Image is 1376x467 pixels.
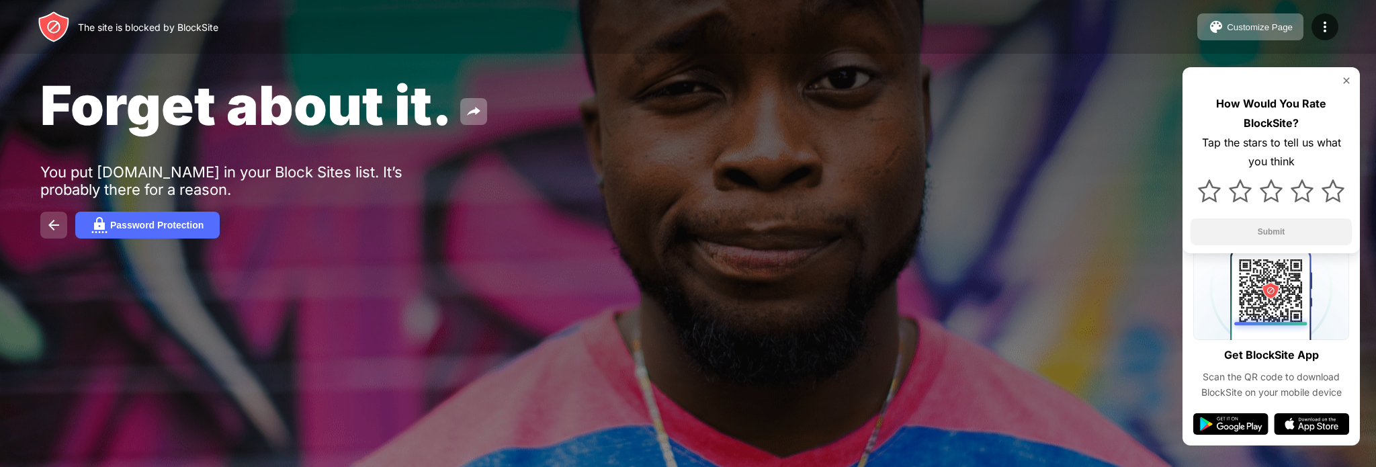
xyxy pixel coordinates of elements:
[1227,22,1293,32] div: Customize Page
[46,217,62,233] img: back.svg
[38,11,70,43] img: header-logo.svg
[40,163,456,198] div: You put [DOMAIN_NAME] in your Block Sites list. It’s probably there for a reason.
[1317,19,1333,35] img: menu-icon.svg
[78,22,218,33] div: The site is blocked by BlockSite
[1197,13,1303,40] button: Customize Page
[91,217,107,233] img: password.svg
[1224,345,1319,365] div: Get BlockSite App
[1229,179,1252,202] img: star.svg
[110,220,204,230] div: Password Protection
[1208,19,1224,35] img: pallet.svg
[1193,413,1268,435] img: google-play.svg
[1322,179,1344,202] img: star.svg
[1191,218,1352,245] button: Submit
[1291,179,1314,202] img: star.svg
[75,212,220,239] button: Password Protection
[1191,94,1352,133] div: How Would You Rate BlockSite?
[1274,413,1349,435] img: app-store.svg
[1198,179,1221,202] img: star.svg
[1193,370,1349,400] div: Scan the QR code to download BlockSite on your mobile device
[1260,179,1283,202] img: star.svg
[1341,75,1352,86] img: rate-us-close.svg
[466,103,482,120] img: share.svg
[40,73,452,138] span: Forget about it.
[1191,133,1352,172] div: Tap the stars to tell us what you think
